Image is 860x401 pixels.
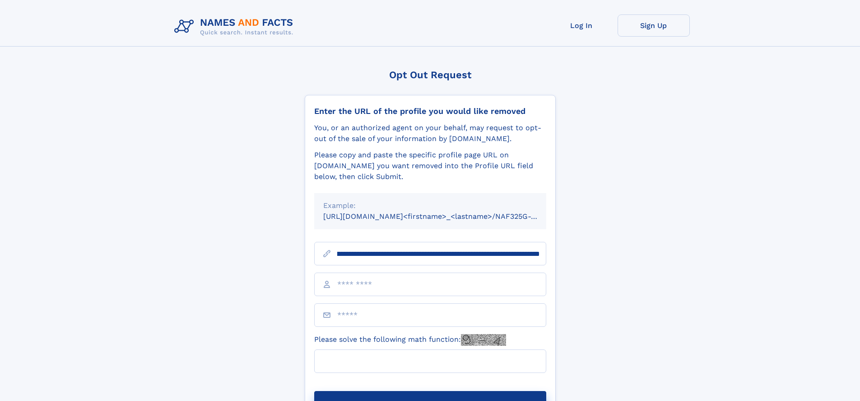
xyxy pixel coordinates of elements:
[314,106,546,116] div: Enter the URL of the profile you would like removed
[618,14,690,37] a: Sign Up
[305,69,556,80] div: Opt Out Request
[323,200,537,211] div: Example:
[171,14,301,39] img: Logo Names and Facts
[314,123,546,144] div: You, or an authorized agent on your behalf, may request to opt-out of the sale of your informatio...
[314,150,546,182] div: Please copy and paste the specific profile page URL on [DOMAIN_NAME] you want removed into the Pr...
[314,334,506,346] label: Please solve the following math function:
[545,14,618,37] a: Log In
[323,212,563,221] small: [URL][DOMAIN_NAME]<firstname>_<lastname>/NAF325G-xxxxxxxx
